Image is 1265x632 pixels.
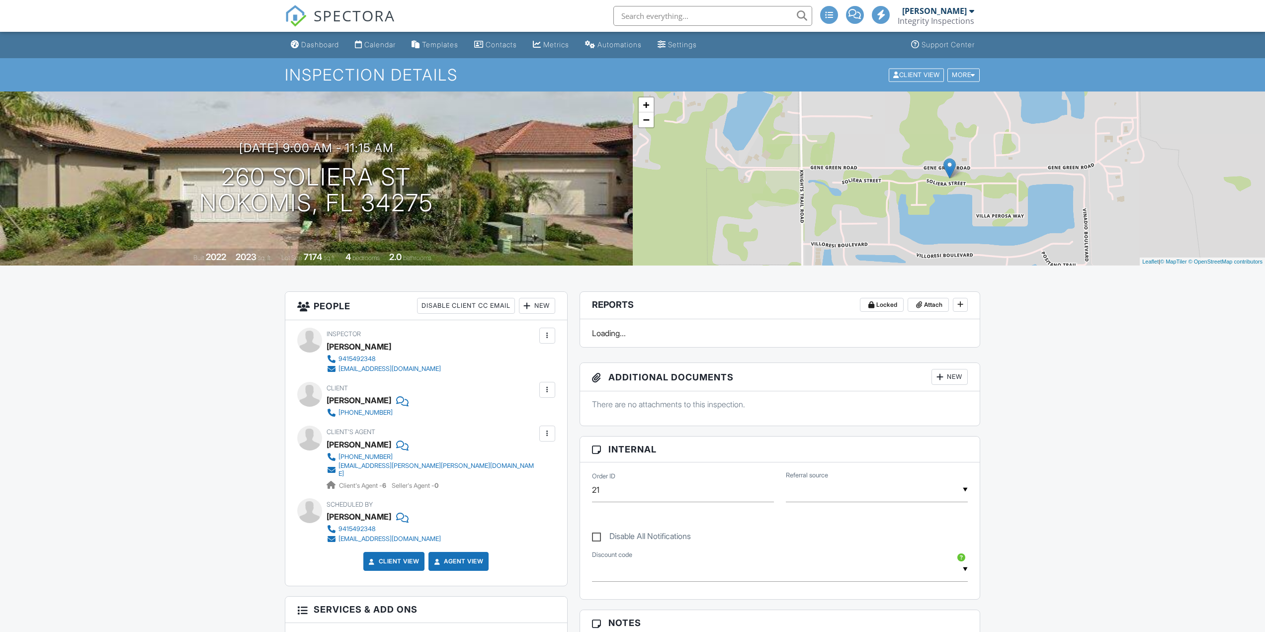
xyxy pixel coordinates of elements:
a: Contacts [470,36,521,54]
a: 9415492348 [327,354,441,364]
span: bedrooms [352,254,380,262]
strong: 0 [434,482,438,489]
div: New [519,298,555,314]
div: [PERSON_NAME] [327,509,391,524]
div: [EMAIL_ADDRESS][PERSON_NAME][PERSON_NAME][DOMAIN_NAME] [338,462,537,478]
a: Templates [408,36,462,54]
div: [PHONE_NUMBER] [338,409,393,417]
a: Calendar [351,36,400,54]
a: SPECTORA [285,13,395,34]
h3: [DATE] 9:00 am - 11:15 am [239,141,394,155]
span: Seller's Agent - [392,482,438,489]
h3: Internal [580,437,980,462]
div: Support Center [922,40,975,49]
a: Zoom out [639,112,654,127]
span: Client's Agent [327,428,375,436]
div: More [947,68,980,82]
a: Agent View [432,556,483,566]
div: [PERSON_NAME] [902,6,967,16]
span: sq.ft. [324,254,336,262]
a: [PHONE_NUMBER] [327,408,401,418]
strong: 6 [382,482,386,489]
a: © OpenStreetMap contributors [1188,259,1263,265]
a: Client View [367,556,420,566]
div: Dashboard [301,40,339,49]
a: © MapTiler [1160,259,1187,265]
span: Lot Size [281,254,302,262]
div: 2023 [236,252,256,262]
div: [PERSON_NAME] [327,393,391,408]
span: Client [327,384,348,392]
a: [PHONE_NUMBER] [327,452,537,462]
div: Integrity Inspections [898,16,974,26]
label: Disable All Notifications [592,532,691,544]
label: Referral source [786,471,828,480]
label: Order ID [592,472,615,481]
input: Search everything... [613,6,812,26]
span: sq. ft. [258,254,272,262]
div: [EMAIL_ADDRESS][DOMAIN_NAME] [338,535,441,543]
img: The Best Home Inspection Software - Spectora [285,5,307,27]
span: bathrooms [403,254,431,262]
a: [EMAIL_ADDRESS][DOMAIN_NAME] [327,534,441,544]
h1: 260 Soliera St Nokomis, FL 34275 [199,164,433,217]
a: Metrics [529,36,573,54]
div: Client View [889,68,944,82]
a: Support Center [907,36,979,54]
a: [EMAIL_ADDRESS][PERSON_NAME][PERSON_NAME][DOMAIN_NAME] [327,462,537,478]
a: [PERSON_NAME] [327,437,391,452]
a: 9415492348 [327,524,441,534]
h3: Additional Documents [580,363,980,391]
div: Disable Client CC Email [417,298,515,314]
div: Templates [422,40,458,49]
a: Dashboard [287,36,343,54]
a: Settings [654,36,701,54]
a: Automations (Advanced) [581,36,646,54]
div: Contacts [486,40,517,49]
a: [EMAIL_ADDRESS][DOMAIN_NAME] [327,364,441,374]
h3: Services & Add ons [285,597,567,623]
div: 9415492348 [338,525,376,533]
div: [PHONE_NUMBER] [338,453,393,461]
div: Settings [668,40,697,49]
p: There are no attachments to this inspection. [592,399,968,410]
span: Scheduled By [327,501,373,508]
div: 4 [345,252,351,262]
div: | [1140,258,1265,266]
h3: People [285,292,567,320]
a: Leaflet [1142,259,1159,265]
label: Discount code [592,550,632,559]
div: 2022 [206,252,226,262]
div: [EMAIL_ADDRESS][DOMAIN_NAME] [338,365,441,373]
h1: Inspection Details [285,66,981,84]
div: 7174 [304,252,322,262]
span: SPECTORA [314,5,395,26]
div: Calendar [364,40,396,49]
div: 9415492348 [338,355,376,363]
div: [PERSON_NAME] [327,339,391,354]
div: 2.0 [389,252,402,262]
span: Built [193,254,204,262]
a: Zoom in [639,97,654,112]
span: Inspector [327,330,361,338]
div: Metrics [543,40,569,49]
a: Client View [888,71,946,78]
span: Client's Agent - [339,482,388,489]
div: Automations [597,40,642,49]
div: New [931,369,968,385]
